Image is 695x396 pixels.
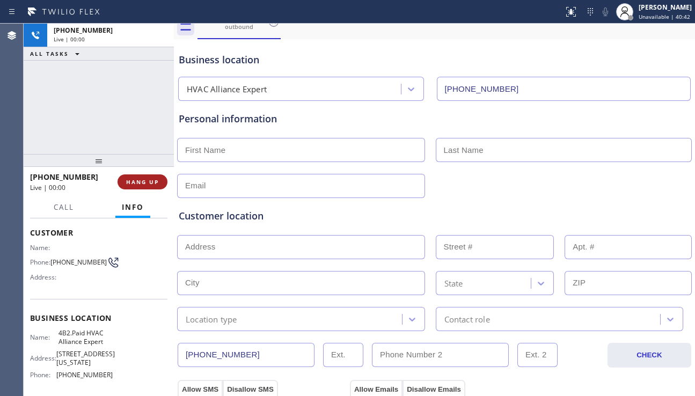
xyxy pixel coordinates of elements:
[437,77,691,101] input: Phone Number
[598,4,613,19] button: Mute
[565,235,692,259] input: Apt. #
[177,174,425,198] input: Email
[30,354,56,362] span: Address:
[372,343,509,367] input: Phone Number 2
[47,197,81,218] button: Call
[639,3,692,12] div: [PERSON_NAME]
[118,174,167,189] button: HANG UP
[177,271,425,295] input: City
[187,83,267,96] div: HVAC Alliance Expert
[56,371,113,379] span: [PHONE_NUMBER]
[178,343,314,367] input: Phone Number
[323,343,363,367] input: Ext.
[30,228,167,238] span: Customer
[639,13,690,20] span: Unavailable | 40:42
[186,313,237,325] div: Location type
[565,271,692,295] input: ZIP
[30,183,65,192] span: Live | 00:00
[436,138,692,162] input: Last Name
[608,343,691,368] button: CHECK
[24,47,90,60] button: ALL TASKS
[444,313,490,325] div: Contact role
[436,235,554,259] input: Street #
[179,112,690,126] div: Personal information
[444,277,463,289] div: State
[517,343,558,367] input: Ext. 2
[179,53,690,67] div: Business location
[58,329,112,346] span: 4B2.Paid HVAC Alliance Expert
[30,371,56,379] span: Phone:
[30,172,98,182] span: [PHONE_NUMBER]
[54,26,113,35] span: [PHONE_NUMBER]
[115,197,150,218] button: Info
[179,209,690,223] div: Customer location
[122,202,144,212] span: Info
[54,35,85,43] span: Live | 00:00
[30,244,58,252] span: Name:
[30,273,58,281] span: Address:
[50,258,107,266] span: [PHONE_NUMBER]
[30,333,58,341] span: Name:
[177,235,425,259] input: Address
[56,350,115,366] span: [STREET_ADDRESS][US_STATE]
[30,313,167,323] span: Business location
[126,178,159,186] span: HANG UP
[177,138,425,162] input: First Name
[30,50,69,57] span: ALL TASKS
[54,202,74,212] span: Call
[199,23,280,31] div: outbound
[30,258,50,266] span: Phone:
